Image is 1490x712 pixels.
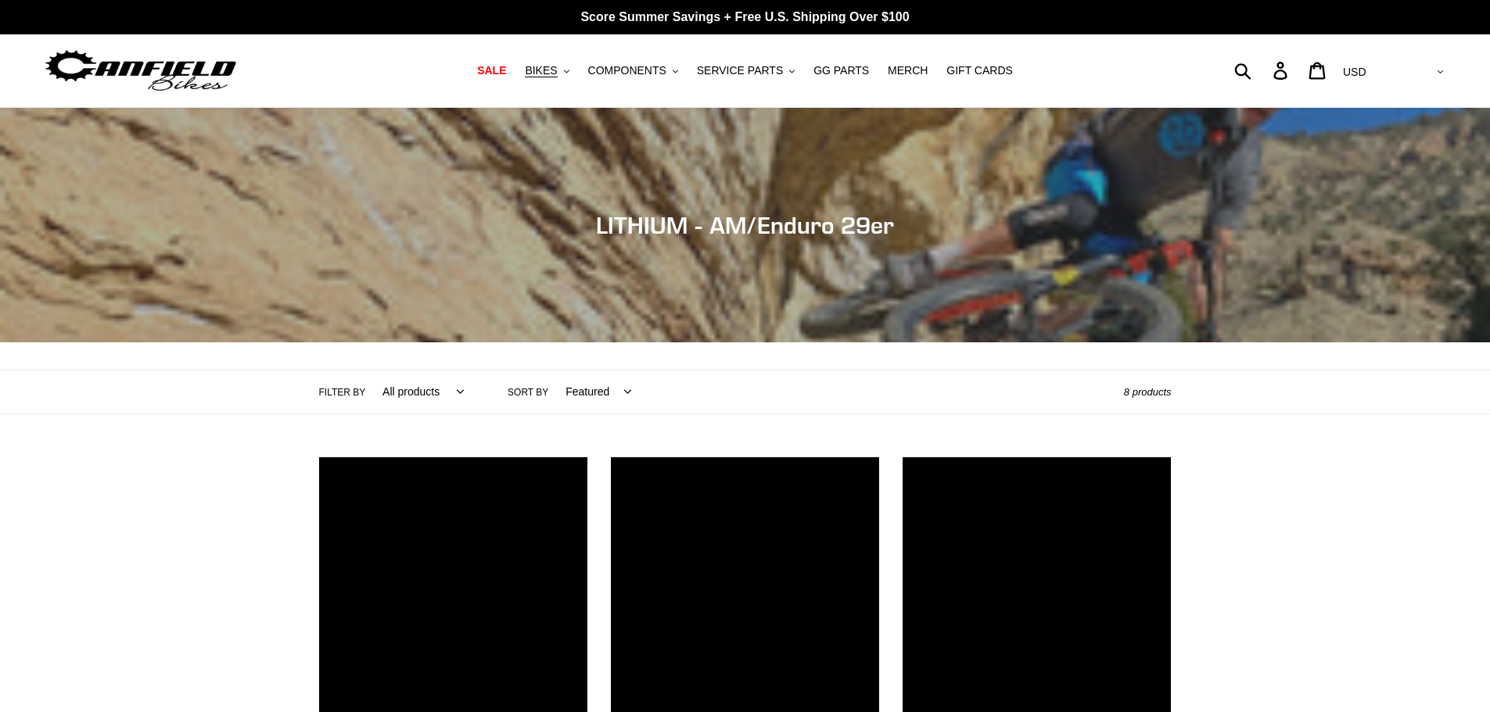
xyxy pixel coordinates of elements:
[1243,53,1283,88] input: Search
[508,385,548,399] label: Sort by
[580,60,686,81] button: COMPONENTS
[689,60,802,81] button: SERVICE PARTS
[806,60,877,81] a: GG PARTS
[517,60,576,81] button: BIKES
[596,211,894,239] span: LITHIUM - AM/Enduro 29er
[697,64,783,77] span: SERVICE PARTS
[946,64,1013,77] span: GIFT CARDS
[319,385,366,399] label: Filter by
[880,60,935,81] a: MERCH
[588,64,666,77] span: COMPONENTS
[477,64,506,77] span: SALE
[939,60,1021,81] a: GIFT CARDS
[1124,386,1172,398] span: 8 products
[813,64,869,77] span: GG PARTS
[43,46,239,95] img: Canfield Bikes
[888,64,928,77] span: MERCH
[469,60,514,81] a: SALE
[525,64,557,77] span: BIKES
